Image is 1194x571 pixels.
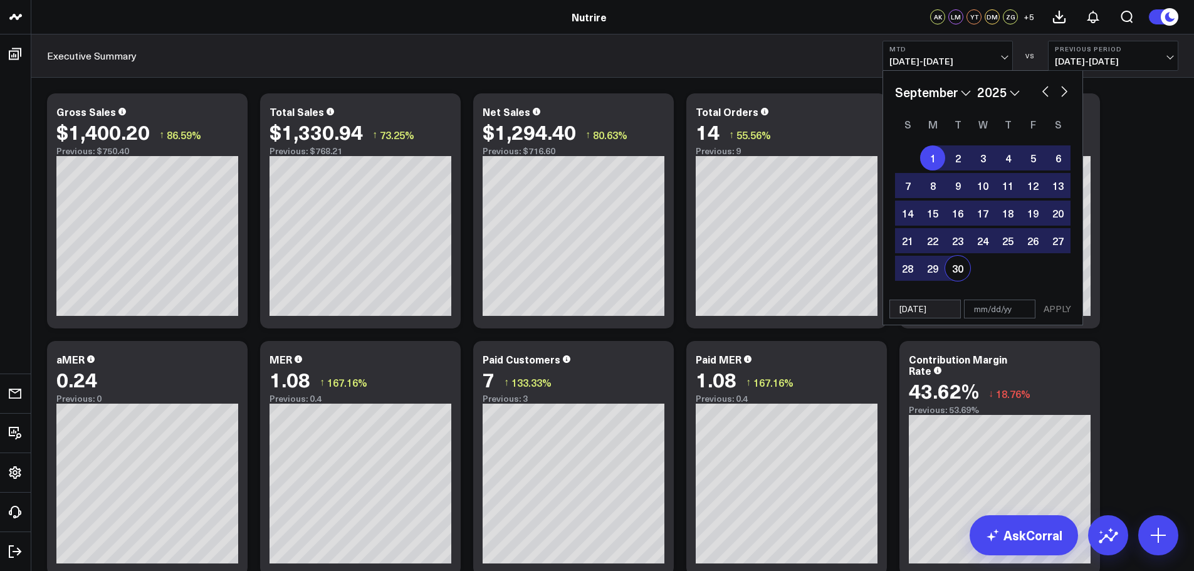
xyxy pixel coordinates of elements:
[585,127,590,143] span: ↑
[56,368,97,390] div: 0.24
[889,300,961,318] input: mm/dd/yy
[895,114,920,134] div: Sunday
[1048,41,1178,71] button: Previous Period[DATE]-[DATE]
[56,120,150,143] div: $1,400.20
[1024,13,1034,21] span: + 5
[909,405,1091,415] div: Previous: 53.69%
[696,105,758,118] div: Total Orders
[1020,114,1045,134] div: Friday
[889,56,1006,66] span: [DATE] - [DATE]
[270,146,451,156] div: Previous: $768.21
[167,128,201,142] span: 86.59%
[970,114,995,134] div: Wednesday
[985,9,1000,24] div: DM
[483,394,664,404] div: Previous: 3
[945,114,970,134] div: Tuesday
[930,9,945,24] div: AK
[1055,45,1171,53] b: Previous Period
[909,352,1007,377] div: Contribution Margin Rate
[483,146,664,156] div: Previous: $716.60
[729,127,734,143] span: ↑
[327,375,367,389] span: 167.16%
[270,368,310,390] div: 1.08
[320,374,325,390] span: ↑
[970,515,1078,555] a: AskCorral
[882,41,1013,71] button: MTD[DATE]-[DATE]
[159,127,164,143] span: ↑
[1021,9,1036,24] button: +5
[966,9,982,24] div: YT
[736,128,771,142] span: 55.56%
[1045,114,1071,134] div: Saturday
[1039,300,1076,318] button: APPLY
[56,352,85,366] div: aMER
[270,105,324,118] div: Total Sales
[572,10,607,24] a: Nutrire
[696,120,720,143] div: 14
[56,394,238,404] div: Previous: 0
[380,128,414,142] span: 73.25%
[696,394,877,404] div: Previous: 0.4
[996,387,1030,401] span: 18.76%
[47,49,137,63] a: Executive Summary
[696,368,736,390] div: 1.08
[753,375,793,389] span: 167.16%
[948,9,963,24] div: LM
[696,146,877,156] div: Previous: 9
[56,105,116,118] div: Gross Sales
[483,352,560,366] div: Paid Customers
[593,128,627,142] span: 80.63%
[372,127,377,143] span: ↑
[504,374,509,390] span: ↑
[1003,9,1018,24] div: ZG
[56,146,238,156] div: Previous: $750.40
[889,45,1006,53] b: MTD
[511,375,552,389] span: 133.33%
[270,120,363,143] div: $1,330.94
[696,352,741,366] div: Paid MER
[483,368,495,390] div: 7
[909,379,979,402] div: 43.62%
[746,374,751,390] span: ↑
[1055,56,1171,66] span: [DATE] - [DATE]
[988,385,993,402] span: ↓
[920,114,945,134] div: Monday
[1019,52,1042,60] div: VS
[964,300,1035,318] input: mm/dd/yy
[270,394,451,404] div: Previous: 0.4
[995,114,1020,134] div: Thursday
[270,352,292,366] div: MER
[483,120,576,143] div: $1,294.40
[483,105,530,118] div: Net Sales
